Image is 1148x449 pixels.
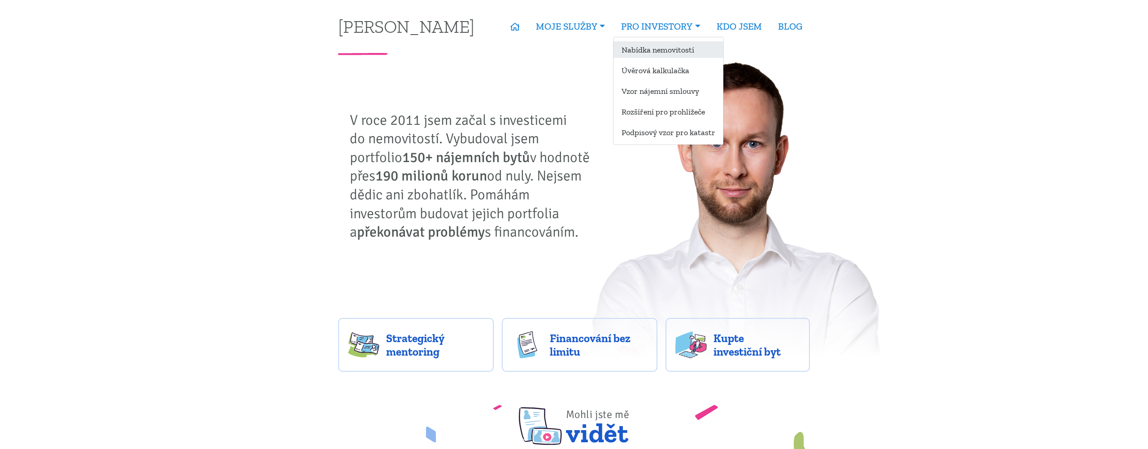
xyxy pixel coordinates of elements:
strong: 150+ nájemních bytů [402,149,530,166]
a: MOJE SLUŽBY [528,16,613,37]
a: Vzor nájemní smlouvy [613,83,723,99]
a: Rozšíření pro prohlížeče [613,103,723,120]
span: Financování bez limitu [550,331,648,358]
a: Kupte investiční byt [665,318,810,372]
a: Strategický mentoring [338,318,494,372]
span: Strategický mentoring [386,331,484,358]
span: Mohli jste mě [566,408,630,421]
a: Nabídka nemovitostí [613,41,723,58]
a: Financování bez limitu [502,318,657,372]
span: Kupte investiční byt [713,331,800,358]
strong: 190 milionů korun [375,167,487,185]
span: vidět [566,396,630,445]
img: strategy [348,331,379,358]
a: Úvěrová kalkulačka [613,62,723,79]
p: V roce 2011 jsem začal s investicemi do nemovitostí. Vybudoval jsem portfolio v hodnotě přes od n... [350,111,596,242]
a: KDO JSEM [709,16,770,37]
a: BLOG [770,16,810,37]
a: PRO INVESTORY [613,16,708,37]
strong: překonávat problémy [357,223,485,241]
img: finance [512,331,543,358]
img: flats [675,331,707,358]
a: [PERSON_NAME] [338,18,474,35]
a: Podpisový vzor pro katastr [613,124,723,141]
